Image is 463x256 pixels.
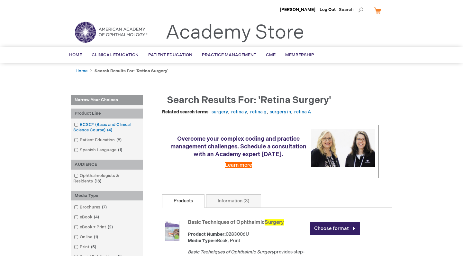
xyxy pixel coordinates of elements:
a: Brochures7 [72,204,109,210]
a: Ophthalmologists & Residents13 [72,173,141,184]
strong: Media Type: [188,238,214,243]
div: 0283006U eBook, Print [188,231,307,244]
span: Clinical Education [92,52,139,57]
span: Search [339,3,363,16]
strong: Product Number: [188,232,226,237]
a: surgery [212,109,228,115]
a: Learn more [225,162,252,168]
strong: Narrow Your Choices [71,95,143,105]
dt: Related search terms [162,109,208,115]
span: Practice Management [202,52,256,57]
span: 1 [116,147,124,153]
a: eBook + Print2 [72,224,115,230]
span: 1 [92,234,100,240]
div: Media Type [71,191,143,201]
span: Patient Education [148,52,192,57]
a: Print5 [72,244,99,250]
a: Choose format [310,222,360,235]
a: eBook4 [72,214,102,220]
a: Log Out [320,7,336,12]
span: 2 [106,225,114,230]
a: retina g [250,109,267,115]
span: 8 [115,137,123,143]
span: CME [266,52,276,57]
div: Product Line [71,109,143,119]
img: Schedule a consultation with an Academy expert today [311,129,375,166]
a: Online1 [72,234,101,240]
span: Membership [285,52,314,57]
a: Information (3) [206,194,261,208]
span: Overcome your complex coding and practice management challenges. Schedule a consultation with an ... [170,136,306,158]
a: [PERSON_NAME] [280,7,315,12]
a: retina y [231,109,247,115]
a: retina A [294,109,311,115]
span: 13 [93,179,103,184]
span: 7 [100,205,108,210]
a: Patient Education8 [72,137,124,143]
a: Home [76,68,87,74]
a: surgery in [270,109,291,115]
a: Spanish Language1 [72,147,125,153]
div: AUDIENCE [71,160,143,170]
a: Academy Store [166,21,304,44]
em: Basic Techniques of Ophthalmic Surgery [188,249,274,255]
span: Home [69,52,82,57]
img: Basic Techniques of Ophthalmic Surgery [162,221,183,241]
span: 5 [89,244,98,250]
a: BCSC® (Basic and Clinical Science Course)4 [72,122,141,133]
a: Basic Techniques of OphthalmicSurgery [188,219,284,225]
strong: Search results for: 'retina surgery' [95,68,168,74]
span: Surgery [265,219,284,225]
span: Search results for: 'retina surgery' [167,94,331,106]
span: 4 [105,128,114,133]
a: Products [162,194,204,208]
span: 4 [92,215,101,220]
